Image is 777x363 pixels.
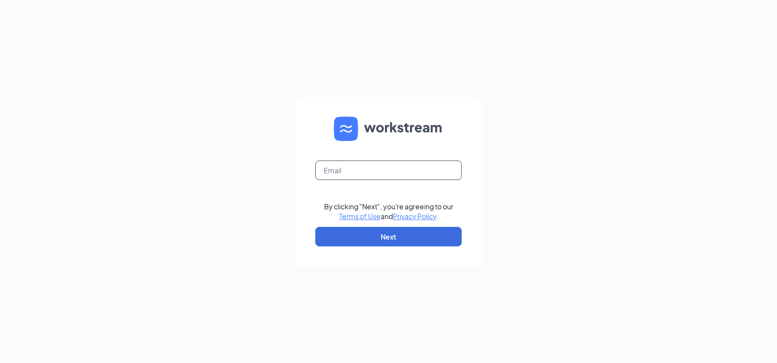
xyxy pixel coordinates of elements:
a: Terms of Use [339,212,381,221]
input: Email [315,161,462,180]
button: Next [315,227,462,246]
img: WS logo and Workstream text [334,117,443,141]
a: Privacy Policy [393,212,436,221]
div: By clicking "Next", you're agreeing to our and . [324,202,453,221]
